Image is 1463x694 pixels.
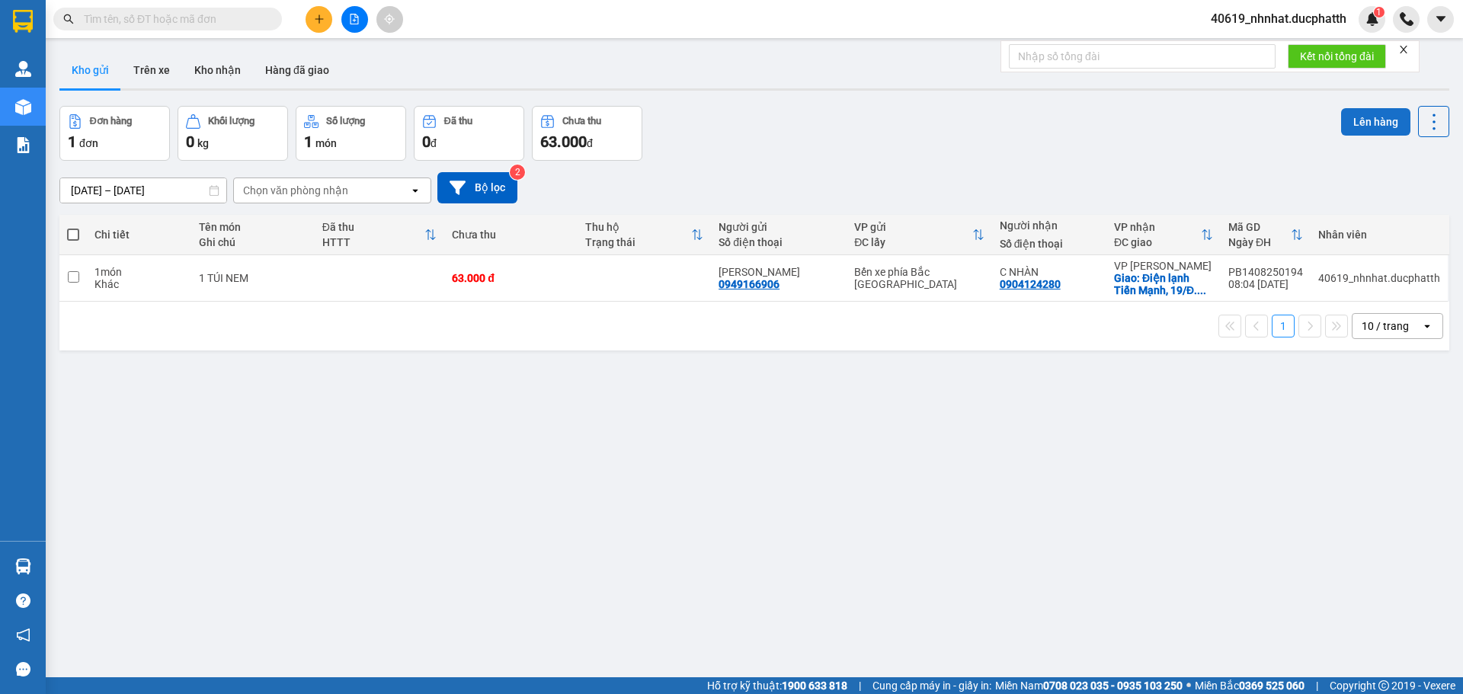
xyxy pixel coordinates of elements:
span: plus [314,14,325,24]
div: Số lượng [326,116,365,126]
div: 0904124280 [1000,278,1061,290]
div: ĐC lấy [854,236,972,248]
input: Tìm tên, số ĐT hoặc mã đơn [84,11,264,27]
img: warehouse-icon [15,558,31,574]
button: Kho gửi [59,52,121,88]
span: ⚪️ [1186,683,1191,689]
span: 1 [68,133,76,151]
button: 1 [1272,315,1295,337]
div: Ngày ĐH [1228,236,1291,248]
span: Miền Nam [995,677,1183,694]
div: Khác [94,278,184,290]
button: Bộ lọc [437,172,517,203]
div: Ghi chú [199,236,307,248]
div: Giao: Điện lạnh Tiến Mạnh, 19/Đ. Ngọc Hồi/17 405, Tổ Ga, Thanh Trì, Hà Nội 000084, Việt Nam [1114,272,1213,296]
span: 1 [1376,7,1381,18]
button: file-add [341,6,368,33]
input: Nhập số tổng đài [1009,44,1276,69]
button: Trên xe [121,52,182,88]
span: aim [384,14,395,24]
div: ĐC giao [1114,236,1201,248]
button: aim [376,6,403,33]
button: Kho nhận [182,52,253,88]
span: close [1398,44,1409,55]
span: | [859,677,861,694]
button: Hàng đã giao [253,52,341,88]
div: 1 món [94,266,184,278]
span: file-add [349,14,360,24]
div: PB1408250194 [1228,266,1303,278]
button: Kết nối tổng đài [1288,44,1386,69]
div: VP [PERSON_NAME] [1114,260,1213,272]
button: Đơn hàng1đơn [59,106,170,161]
span: Kết nối tổng đài [1300,48,1374,65]
button: caret-down [1427,6,1454,33]
th: Toggle SortBy [1221,215,1311,255]
span: Hỗ trợ kỹ thuật: [707,677,847,694]
svg: open [409,184,421,197]
span: kg [197,137,209,149]
div: Số điện thoại [1000,238,1099,250]
div: Bến xe phía Bắc [GEOGRAPHIC_DATA] [854,266,984,290]
span: 0 [422,133,431,151]
div: Nhân viên [1318,229,1440,241]
div: Trạng thái [585,236,691,248]
div: Đơn hàng [90,116,132,126]
div: Đã thu [444,116,472,126]
button: Số lượng1món [296,106,406,161]
span: Miền Bắc [1195,677,1305,694]
div: 0949166906 [719,278,780,290]
div: Chưa thu [452,229,570,241]
div: 1 TÚI NEM [199,272,307,284]
img: solution-icon [15,137,31,153]
img: warehouse-icon [15,61,31,77]
div: C VÂN [719,266,839,278]
button: Khối lượng0kg [178,106,288,161]
input: Select a date range. [60,178,226,203]
span: đ [431,137,437,149]
sup: 2 [510,165,525,180]
button: Lên hàng [1341,108,1410,136]
svg: open [1421,320,1433,332]
div: Số điện thoại [719,236,839,248]
img: phone-icon [1400,12,1413,26]
div: Chi tiết [94,229,184,241]
div: VP nhận [1114,221,1201,233]
strong: 0708 023 035 - 0935 103 250 [1043,680,1183,692]
span: 40619_nhnhat.ducphatth [1199,9,1359,28]
div: HTTT [322,236,425,248]
div: Tên món [199,221,307,233]
span: Cung cấp máy in - giấy in: [872,677,991,694]
strong: 1900 633 818 [782,680,847,692]
span: đ [587,137,593,149]
div: Chưa thu [562,116,601,126]
div: 40619_nhnhat.ducphatth [1318,272,1440,284]
th: Toggle SortBy [315,215,445,255]
span: caret-down [1434,12,1448,26]
img: icon-new-feature [1365,12,1379,26]
span: món [315,137,337,149]
div: Người nhận [1000,219,1099,232]
span: | [1316,677,1318,694]
div: Chọn văn phòng nhận [243,183,348,198]
span: đơn [79,137,98,149]
button: Chưa thu63.000đ [532,106,642,161]
div: Thu hộ [585,221,691,233]
button: Đã thu0đ [414,106,524,161]
span: notification [16,628,30,642]
button: plus [306,6,332,33]
div: 10 / trang [1362,318,1409,334]
span: message [16,662,30,676]
div: Mã GD [1228,221,1291,233]
th: Toggle SortBy [847,215,992,255]
span: copyright [1378,680,1389,691]
strong: 0369 525 060 [1239,680,1305,692]
div: 08:04 [DATE] [1228,278,1303,290]
div: Khối lượng [208,116,255,126]
span: search [63,14,74,24]
span: ... [1197,284,1206,296]
span: question-circle [16,593,30,608]
div: Người gửi [719,221,839,233]
img: logo-vxr [13,10,33,33]
span: 1 [304,133,312,151]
